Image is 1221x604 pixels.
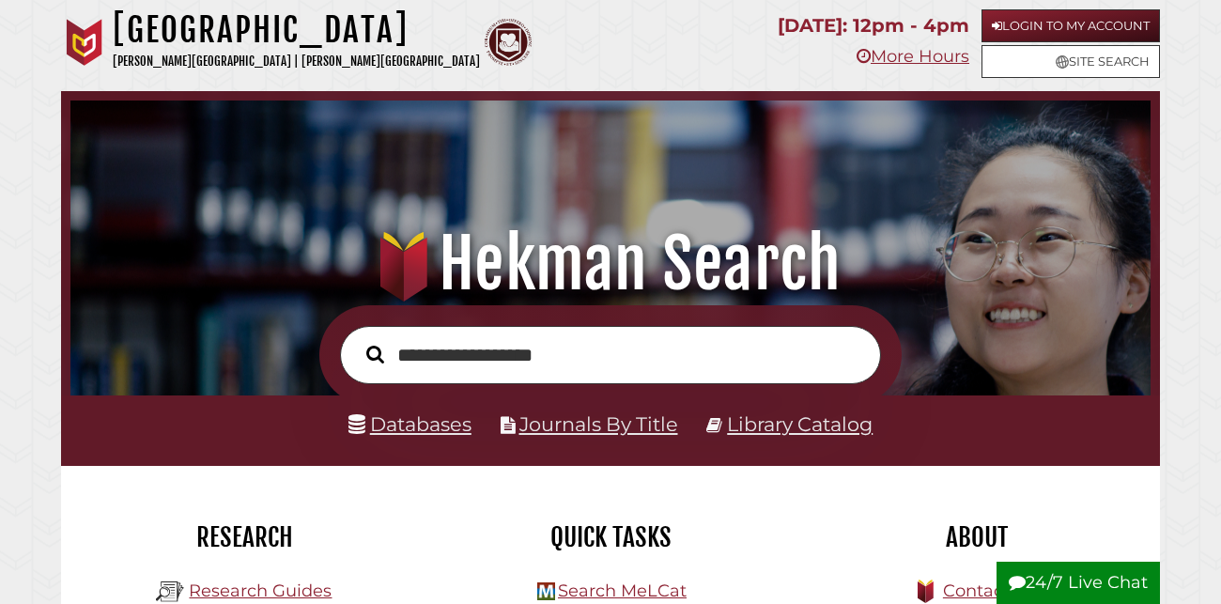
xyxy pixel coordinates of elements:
[485,19,532,66] img: Calvin Theological Seminary
[75,521,413,553] h2: Research
[441,521,780,553] h2: Quick Tasks
[808,521,1146,553] h2: About
[519,412,678,436] a: Journals By Title
[61,19,108,66] img: Calvin University
[189,581,332,601] a: Research Guides
[537,582,555,600] img: Hekman Library Logo
[981,45,1160,78] a: Site Search
[113,51,480,72] p: [PERSON_NAME][GEOGRAPHIC_DATA] | [PERSON_NAME][GEOGRAPHIC_DATA]
[113,9,480,51] h1: [GEOGRAPHIC_DATA]
[348,412,471,436] a: Databases
[778,9,969,42] p: [DATE]: 12pm - 4pm
[943,581,1036,601] a: Contact Us
[357,340,394,368] button: Search
[558,581,687,601] a: Search MeLCat
[981,9,1160,42] a: Login to My Account
[727,412,873,436] a: Library Catalog
[366,345,384,364] i: Search
[857,46,969,67] a: More Hours
[89,223,1133,305] h1: Hekman Search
